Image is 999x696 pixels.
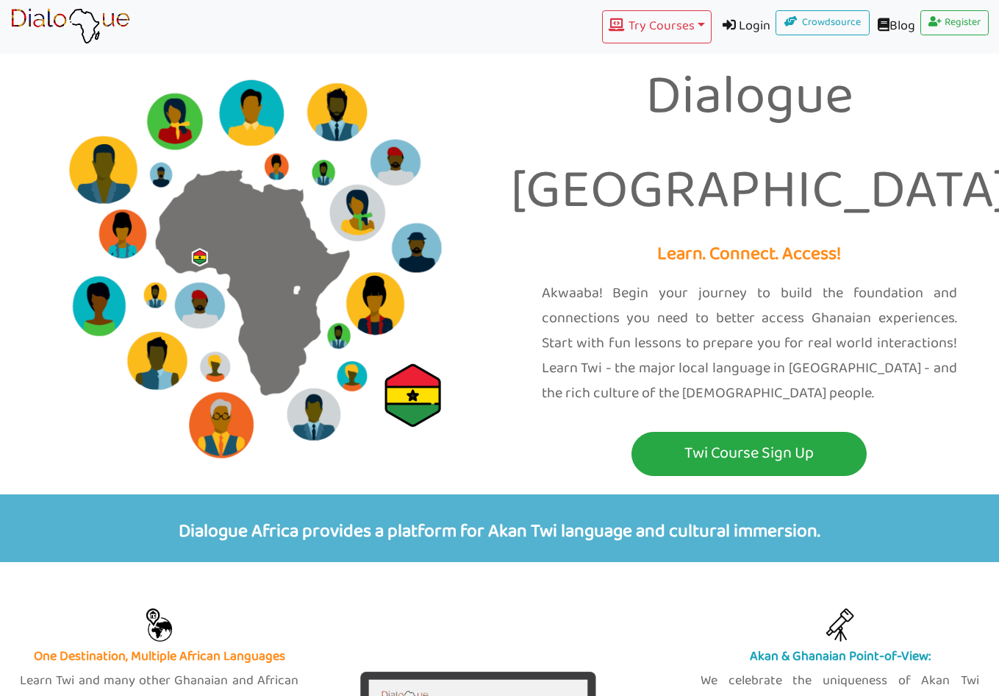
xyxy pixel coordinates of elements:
button: Twi Course Sign Up [631,432,867,476]
a: Crowdsource [776,10,870,35]
img: learn African language platform app [10,8,130,45]
p: Dialogue Africa provides a platform for Akan Twi language and cultural immersion. [11,494,988,563]
p: Twi Course Sign Up [635,440,863,467]
a: Blog [870,10,920,43]
a: Register [920,10,989,35]
h5: One Destination, Multiple African Languages [20,649,298,665]
h5: Akan & Ghanaian Point-of-View: [701,649,979,665]
button: Try Courses [602,10,711,43]
p: Dialogue [GEOGRAPHIC_DATA] [511,52,989,239]
p: Akwaaba! Begin your journey to build the foundation and connections you need to better access Gha... [542,281,958,406]
a: Login [712,10,776,43]
p: Learn. Connect. Access! [511,239,989,271]
img: Twi, Hausa, Bambara, Igbo, Yoruba, Shona, Swahili, Oromo, Amharic, Ewe, Ga app [143,608,176,642]
img: celebrate african culture pride app [823,608,856,642]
